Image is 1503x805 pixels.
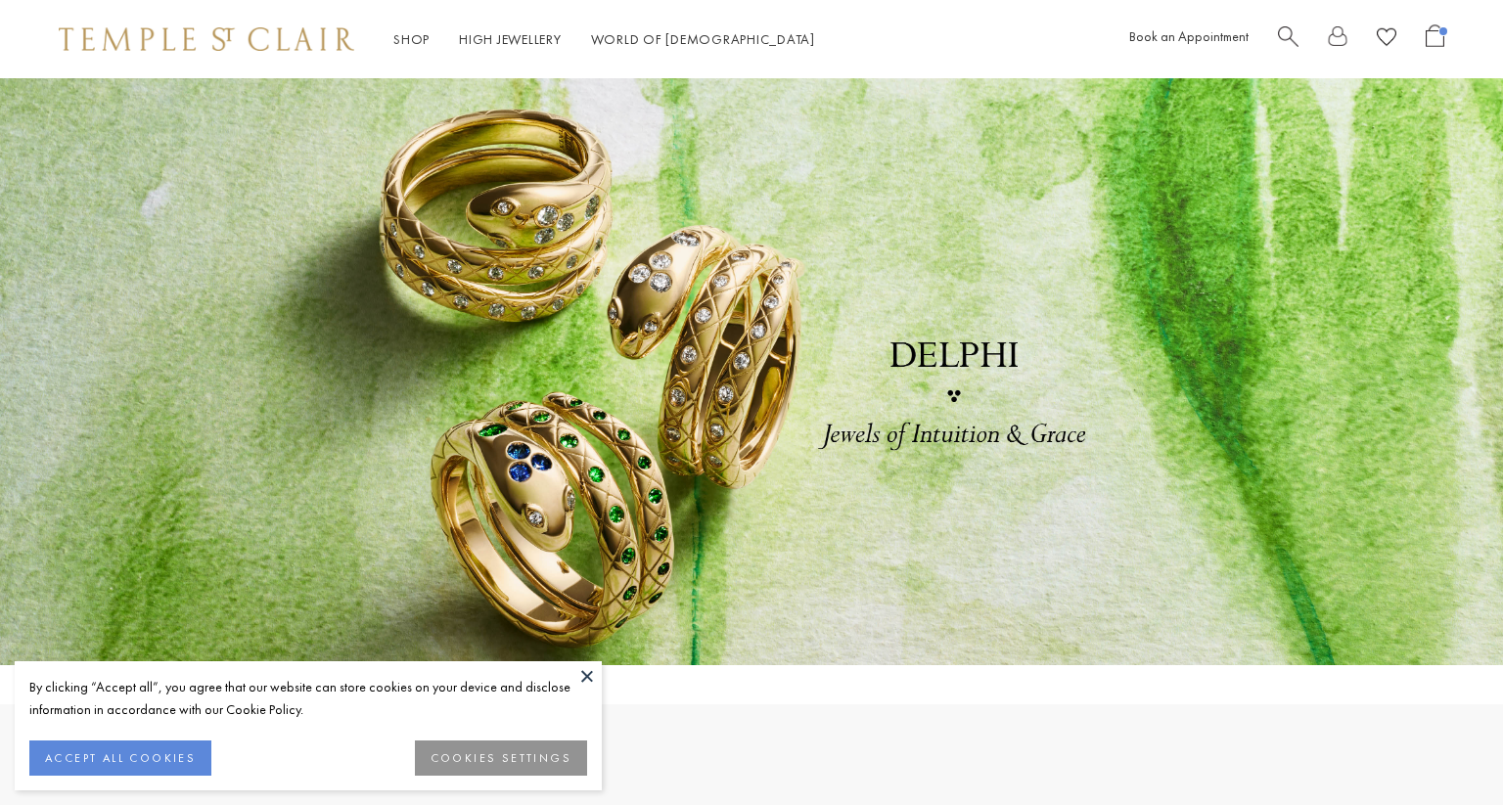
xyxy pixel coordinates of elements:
a: Open Shopping Bag [1426,24,1444,55]
a: Book an Appointment [1129,27,1249,45]
a: World of [DEMOGRAPHIC_DATA]World of [DEMOGRAPHIC_DATA] [591,30,815,48]
a: Search [1278,24,1298,55]
div: By clicking “Accept all”, you agree that our website can store cookies on your device and disclos... [29,676,587,721]
nav: Main navigation [393,27,815,52]
a: ShopShop [393,30,430,48]
a: View Wishlist [1377,24,1396,55]
img: Temple St. Clair [59,27,354,51]
a: High JewelleryHigh Jewellery [459,30,562,48]
button: ACCEPT ALL COOKIES [29,740,211,776]
button: COOKIES SETTINGS [415,740,587,776]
